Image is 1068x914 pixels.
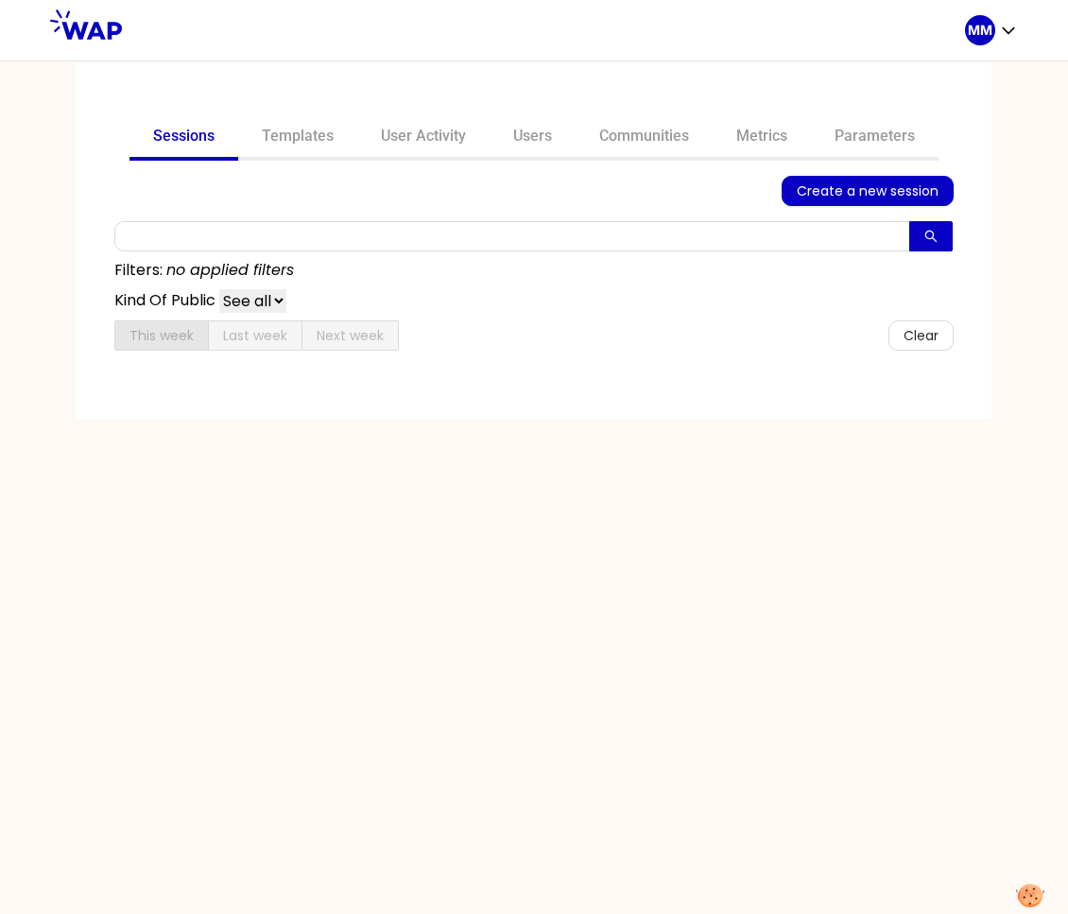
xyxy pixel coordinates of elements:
[166,259,294,282] p: no applied filters
[238,115,357,161] a: Templates
[223,326,287,345] span: Last week
[811,115,939,161] a: Parameters
[114,259,163,282] p: Filters:
[129,115,238,161] a: Sessions
[357,115,490,161] a: User Activity
[965,15,1018,45] button: MM
[924,230,938,245] span: search
[114,289,215,313] p: Kind Of Public
[797,181,939,201] span: Create a new session
[129,326,194,345] span: This week
[317,326,384,345] span: Next week
[888,320,954,351] button: Clear
[576,115,713,161] a: Communities
[782,176,954,206] button: Create a new session
[909,221,953,251] button: search
[968,21,992,40] p: MM
[713,115,811,161] a: Metrics
[904,325,939,346] span: Clear
[490,115,576,161] a: Users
